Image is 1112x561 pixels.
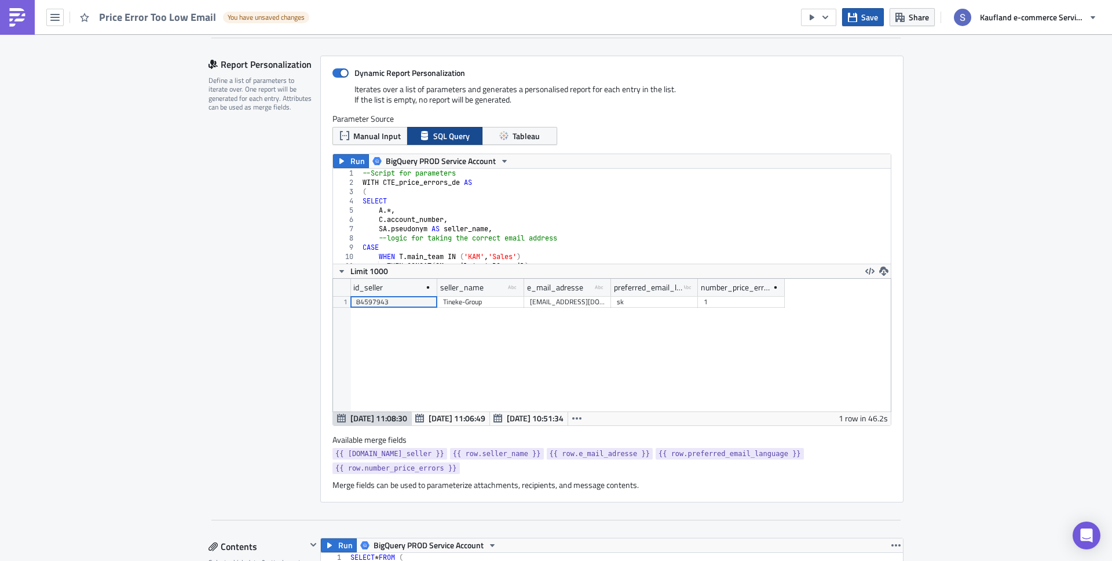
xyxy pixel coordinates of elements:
[507,412,564,424] span: [DATE] 10:51:34
[333,224,361,234] div: 7
[353,130,401,142] span: Manual Input
[353,279,383,296] div: id_seller
[356,538,501,552] button: BigQuery PROD Service Account
[513,130,540,142] span: Tableau
[482,127,557,145] button: Tableau
[99,10,217,24] span: Price Error Too Low Email
[617,296,692,308] div: sk
[5,28,553,39] p: {% if row.preferred_email_language=='sk' %}
[332,462,460,474] a: {{ row.number_price_errors }}
[356,296,431,308] div: 84597943
[209,538,306,555] div: Contents
[547,448,653,460] a: {{ row.e_mail_adresse }}
[321,538,357,552] button: Run
[704,296,779,308] div: 1
[861,11,878,23] span: Save
[333,154,369,168] button: Run
[333,234,361,243] div: 8
[1073,522,1100,549] div: Open Intercom Messenger
[333,411,412,425] button: [DATE] 11:08:30
[433,130,470,142] span: SQL Query
[453,448,541,460] span: {{ row.seller_name }}
[614,279,684,296] div: preferred_email_language
[333,206,361,215] div: 5
[333,261,361,271] div: 11
[842,8,884,26] button: Save
[890,8,935,26] button: Share
[350,265,388,277] span: Limit 1000
[332,114,891,124] label: Parameter Source
[368,154,513,168] button: BigQuery PROD Service Account
[209,56,320,73] div: Report Personalization
[333,243,361,252] div: 9
[151,50,245,60] strong: {{ row.seller_name }}
[5,51,151,60] span: Vážená predajkyňa, vážený predajca
[306,538,320,552] button: Hide content
[332,448,447,460] a: {{ [DOMAIN_NAME]_seller }}
[228,13,305,22] span: You have unsaved changes
[28,103,205,112] span: V môžete vidieť aktuálnu cenu produktu.
[354,67,465,79] strong: Dynamic Report Personalization
[980,11,1084,23] span: Kaufland e-commerce Services GmbH & Co. KG
[335,448,444,460] span: {{ [DOMAIN_NAME]_seller }}
[407,127,482,145] button: SQL Query
[450,448,544,460] a: {{ row.seller_name }}
[332,84,891,114] div: Iterates over a list of parameters and generates a personalised report for each entry in the list...
[530,296,605,308] div: [EMAIL_ADDRESS][DOMAIN_NAME]
[350,412,407,424] span: [DATE] 11:08:30
[332,435,419,445] label: Available merge fields
[527,279,583,296] div: e_mail_adresse
[909,11,929,23] span: Share
[5,68,243,78] span: domnievame sa, že pri vytváraní vašich ponúk došlo k chybám.
[209,76,313,112] div: Define a list of parameters to iterate over. One report will be generated for each entry. Attribu...
[333,264,392,278] button: Limit 1000
[333,252,361,261] div: 10
[338,538,353,552] span: Run
[443,296,518,308] div: Tineke-Group
[839,411,888,425] div: 1 row in 46.2s
[701,279,772,296] div: number_price_errors
[333,169,361,178] div: 1
[34,103,61,112] em: stĺpci H
[947,5,1103,30] button: Kaufland e-commerce Services GmbH & Co. KG
[332,480,891,490] div: Merge fields can be used to parameterize attachments, recipients, and message contents.
[411,411,490,425] button: [DATE] 11:06:49
[333,187,361,196] div: 3
[335,462,457,474] span: {{ row.number_price_errors }}
[489,411,568,425] button: [DATE] 10:51:34
[5,6,86,15] span: english version below
[656,448,804,460] a: {{ row.preferred_email_language }}
[386,154,496,168] span: BigQuery PROD Service Account
[333,215,361,224] div: 6
[350,154,365,168] span: Run
[429,412,485,424] span: [DATE] 11:06:49
[550,448,650,460] span: {{ row.e_mail_adresse }}
[953,8,972,27] img: Avatar
[333,196,361,206] div: 4
[440,279,484,296] div: seller_name
[333,178,361,187] div: 2
[332,127,408,145] button: Manual Input
[8,8,27,27] img: PushMetrics
[659,448,801,460] span: {{ row.preferred_email_language }}
[374,538,484,552] span: BigQuery PROD Service Account
[5,86,298,95] span: Skontrolujte, prosím, či sú ceny produktov uvedených v prílohe správne.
